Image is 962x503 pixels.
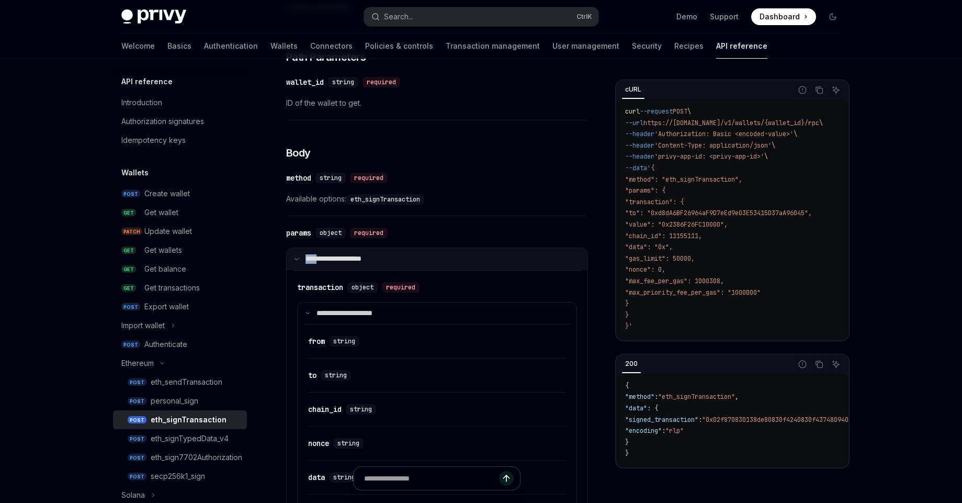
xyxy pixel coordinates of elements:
span: "encoding" [625,427,662,435]
a: Policies & controls [365,33,433,59]
div: transaction [297,282,343,293]
a: Dashboard [751,8,816,25]
span: object [352,283,374,292]
a: Welcome [121,33,155,59]
span: --header [625,141,654,150]
a: Transaction management [446,33,540,59]
img: dark logo [121,9,186,24]
span: } [625,299,629,308]
button: Report incorrect code [796,357,809,371]
a: Authorization signatures [113,112,247,131]
span: "value": "0x2386F26FC10000", [625,220,728,229]
div: Update wallet [144,225,192,238]
div: eth_sign7702Authorization [151,451,242,464]
a: POSTpersonal_sign [113,392,247,410]
div: wallet_id [286,77,324,87]
span: GET [121,247,136,254]
div: personal_sign [151,395,198,407]
button: Ask AI [829,83,843,97]
a: Connectors [310,33,353,59]
span: string [320,174,342,182]
span: POST [673,107,687,116]
span: "params": { [625,186,665,195]
div: params [286,228,311,238]
span: POST [128,473,146,480]
h5: API reference [121,75,173,88]
div: required [363,77,400,87]
div: Export wallet [144,300,189,313]
span: "chain_id": 11155111, [625,232,702,240]
span: } [625,449,629,457]
span: --header [625,130,654,138]
span: 'privy-app-id: <privy-app-id>' [654,152,764,161]
a: Recipes [674,33,704,59]
a: Idempotency keys [113,131,247,150]
span: "gas_limit": 50000, [625,254,695,263]
div: eth_signTransaction [151,413,227,426]
div: Search... [384,10,413,23]
span: GET [121,284,136,292]
span: string [325,371,347,379]
span: GET [121,209,136,217]
a: POSTCreate wallet [113,184,247,203]
button: Copy the contents from the code block [812,357,826,371]
div: required [350,173,388,183]
div: Get wallet [144,206,178,219]
a: Demo [676,12,697,22]
a: POSTeth_signTypedData_v4 [113,429,247,448]
h5: Wallets [121,166,149,179]
span: Available options: [286,193,588,205]
button: Open search [364,7,598,26]
a: Introduction [113,93,247,112]
span: "signed_transaction" [625,416,698,424]
span: "data": "0x", [625,243,673,251]
span: 'Authorization: Basic <encoded-value>' [654,130,794,138]
div: method [286,173,311,183]
button: Ask AI [829,357,843,371]
span: \ [764,152,768,161]
div: secp256k1_sign [151,470,205,483]
div: Solana [121,489,145,501]
a: User management [552,33,619,59]
a: API reference [716,33,767,59]
a: POSTeth_sendTransaction [113,373,247,392]
span: https://[DOMAIN_NAME]/v1/wallets/{wallet_id}/rpc [643,119,819,127]
a: POSTAuthenticate [113,335,247,354]
a: GETGet wallet [113,203,247,222]
span: "max_priority_fee_per_gas": "1000000" [625,288,761,297]
span: POST [128,416,146,424]
div: Get wallets [144,244,182,256]
a: POSTExport wallet [113,297,247,316]
a: GETGet wallets [113,241,247,260]
div: 200 [622,357,641,370]
span: : [654,393,658,401]
span: "eth_signTransaction" [658,393,735,401]
a: Wallets [270,33,298,59]
span: : [698,416,702,424]
button: Send message [499,471,514,486]
span: string [350,405,372,413]
span: "method": "eth_signTransaction", [625,175,742,184]
div: Get balance [144,263,186,275]
span: } [625,311,629,319]
span: "rlp" [665,427,684,435]
input: Ask a question... [364,467,499,490]
div: nonce [308,438,329,449]
div: eth_signTypedData_v4 [151,432,229,445]
span: curl [625,107,640,116]
span: POST [121,303,140,311]
div: Introduction [121,96,162,109]
span: , [735,393,739,401]
button: Toggle dark mode [824,8,841,25]
span: \ [794,130,797,138]
div: eth_sendTransaction [151,376,222,388]
span: \ [772,141,775,150]
span: POST [128,454,146,462]
a: Support [710,12,739,22]
span: } [625,438,629,446]
span: \ [819,119,823,127]
span: POST [128,435,146,443]
span: Dashboard [760,12,800,22]
span: \ [687,107,691,116]
span: ID of the wallet to get. [286,97,588,109]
